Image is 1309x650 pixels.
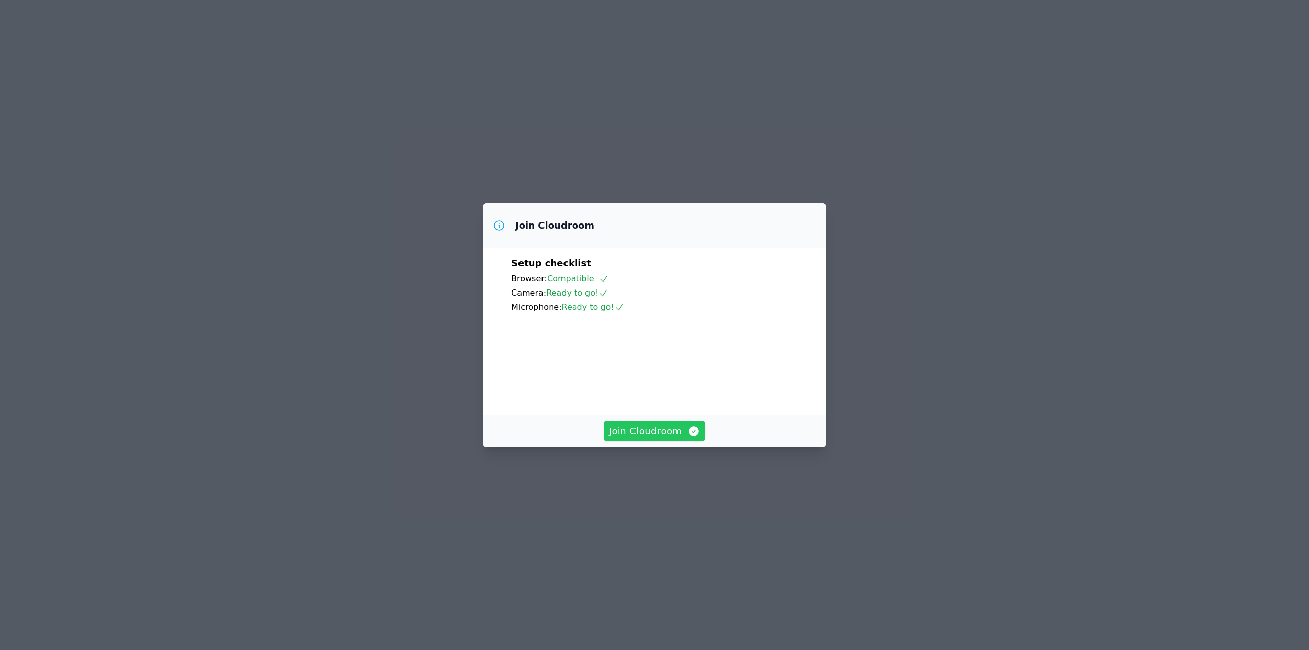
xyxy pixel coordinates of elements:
span: Ready to go! [562,302,624,312]
span: Ready to go! [546,288,608,298]
span: Compatible [547,274,609,283]
button: Join Cloudroom [604,421,706,441]
span: Camera: [511,288,546,298]
h3: Join Cloudroom [515,219,594,232]
span: Browser: [511,274,547,283]
span: Setup checklist [511,258,591,268]
span: Join Cloudroom [609,424,701,438]
span: Microphone: [511,302,562,312]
